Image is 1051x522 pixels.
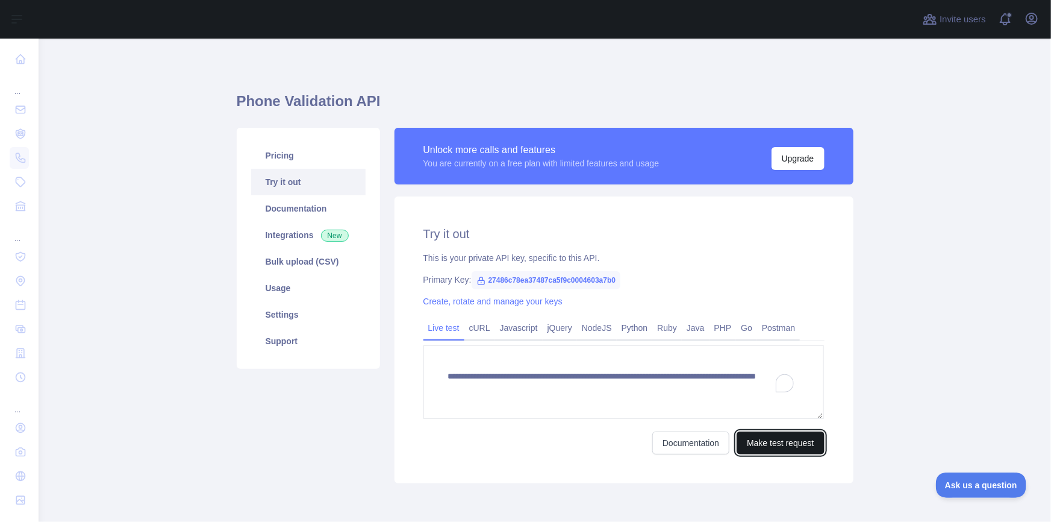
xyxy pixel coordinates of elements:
a: Support [251,328,366,354]
button: Make test request [737,432,824,454]
button: Upgrade [772,147,825,170]
div: ... [10,72,29,96]
button: Invite users [920,10,988,29]
span: 27486c78ea37487ca5f9c0004603a7b0 [472,271,621,289]
a: Create, rotate and manage your keys [423,297,563,306]
a: Postman [757,318,800,338]
a: Pricing [251,142,366,169]
div: ... [10,219,29,244]
a: cURL [464,318,495,338]
a: PHP [710,318,737,338]
div: This is your private API key, specific to this API. [423,252,825,264]
a: Documentation [251,195,366,222]
a: NodeJS [577,318,617,338]
h2: Try it out [423,225,825,242]
a: Java [682,318,710,338]
div: You are currently on a free plan with limited features and usage [423,157,660,169]
a: Usage [251,275,366,301]
a: Settings [251,301,366,328]
div: Primary Key: [423,274,825,286]
span: Invite users [940,13,986,27]
a: Bulk upload (CSV) [251,248,366,275]
a: Go [736,318,757,338]
textarea: To enrich screen reader interactions, please activate Accessibility in Grammarly extension settings [423,345,825,419]
a: Integrations New [251,222,366,248]
a: Try it out [251,169,366,195]
a: Ruby [652,318,682,338]
div: ... [10,391,29,415]
span: New [321,230,349,242]
iframe: Toggle Customer Support [936,473,1027,498]
a: Live test [423,318,464,338]
a: Documentation [652,432,729,454]
a: Javascript [495,318,543,338]
a: Python [617,318,653,338]
h1: Phone Validation API [237,92,853,121]
a: jQuery [543,318,577,338]
div: Unlock more calls and features [423,143,660,157]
